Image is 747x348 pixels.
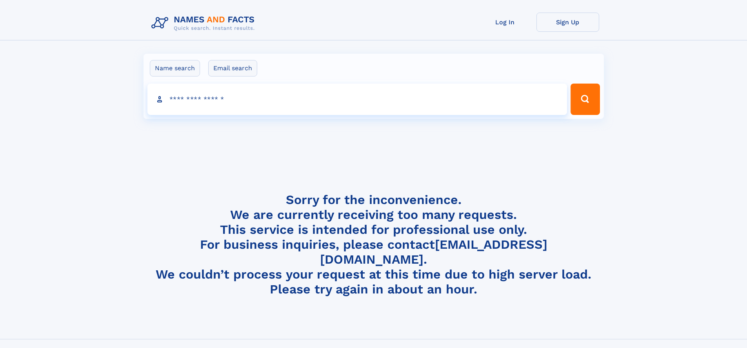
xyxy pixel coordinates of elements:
[571,84,600,115] button: Search Button
[148,192,599,297] h4: Sorry for the inconvenience. We are currently receiving too many requests. This service is intend...
[208,60,257,77] label: Email search
[320,237,547,267] a: [EMAIL_ADDRESS][DOMAIN_NAME]
[148,13,261,34] img: Logo Names and Facts
[474,13,536,32] a: Log In
[147,84,567,115] input: search input
[536,13,599,32] a: Sign Up
[150,60,200,77] label: Name search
